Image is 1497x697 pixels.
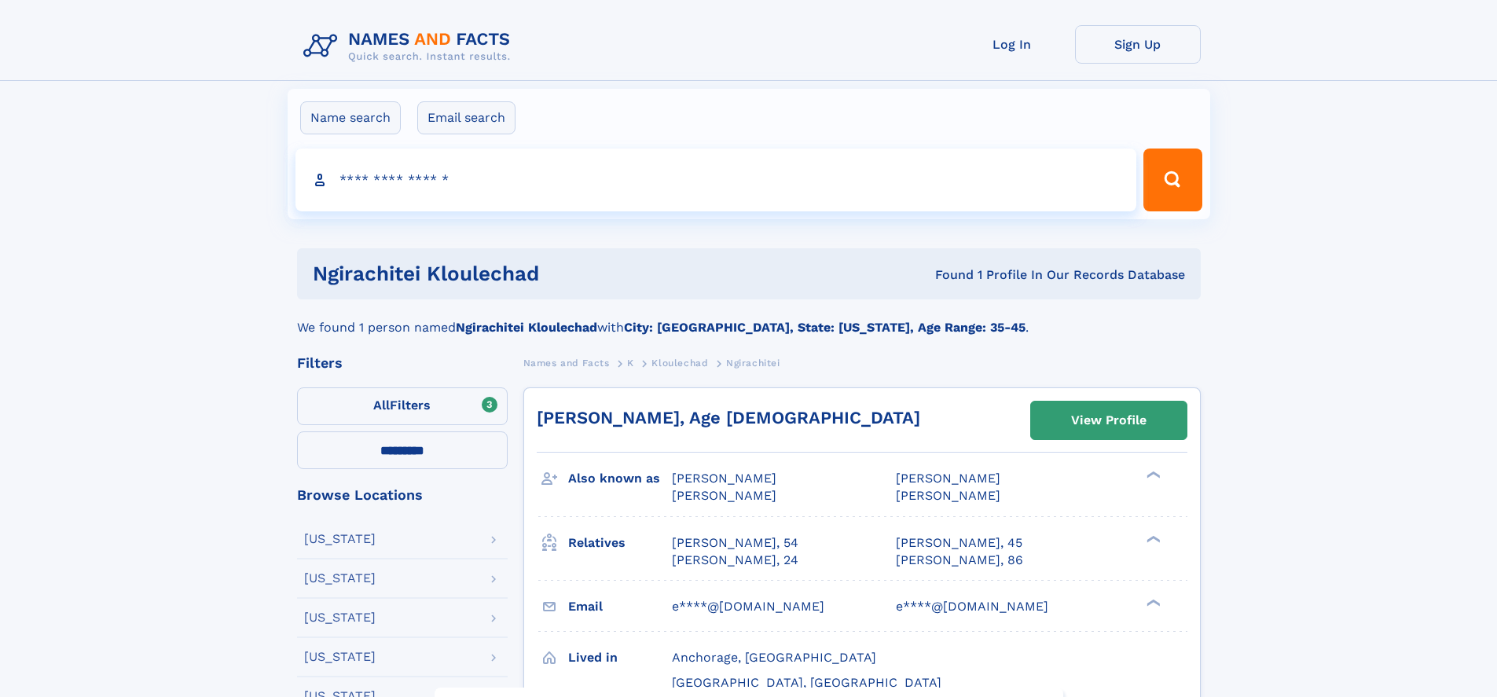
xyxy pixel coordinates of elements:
[627,358,634,369] span: K
[896,534,1022,552] a: [PERSON_NAME], 45
[1143,597,1161,607] div: ❯
[627,353,634,372] a: K
[304,651,376,663] div: [US_STATE]
[672,552,798,569] a: [PERSON_NAME], 24
[313,264,737,284] h1: Ngirachitei Kloulechad
[304,611,376,624] div: [US_STATE]
[949,25,1075,64] a: Log In
[672,534,798,552] a: [PERSON_NAME], 54
[651,353,708,372] a: Kloulechad
[896,471,1000,486] span: [PERSON_NAME]
[624,320,1026,335] b: City: [GEOGRAPHIC_DATA], State: [US_STATE], Age Range: 35-45
[297,488,508,502] div: Browse Locations
[737,266,1185,284] div: Found 1 Profile In Our Records Database
[537,408,920,427] a: [PERSON_NAME], Age [DEMOGRAPHIC_DATA]
[672,471,776,486] span: [PERSON_NAME]
[1143,470,1161,480] div: ❯
[672,650,876,665] span: Anchorage, [GEOGRAPHIC_DATA]
[297,25,523,68] img: Logo Names and Facts
[456,320,597,335] b: Ngirachitei Kloulechad
[672,488,776,503] span: [PERSON_NAME]
[726,358,780,369] span: Ngirachitei
[1143,534,1161,544] div: ❯
[568,465,672,492] h3: Also known as
[651,358,708,369] span: Kloulechad
[896,488,1000,503] span: [PERSON_NAME]
[417,101,516,134] label: Email search
[1075,25,1201,64] a: Sign Up
[295,149,1137,211] input: search input
[568,593,672,620] h3: Email
[373,398,390,413] span: All
[568,644,672,671] h3: Lived in
[1143,149,1202,211] button: Search Button
[1071,402,1147,438] div: View Profile
[672,675,941,690] span: [GEOGRAPHIC_DATA], [GEOGRAPHIC_DATA]
[297,299,1201,337] div: We found 1 person named with .
[300,101,401,134] label: Name search
[896,552,1023,569] a: [PERSON_NAME], 86
[297,387,508,425] label: Filters
[523,353,610,372] a: Names and Facts
[304,572,376,585] div: [US_STATE]
[1031,402,1187,439] a: View Profile
[297,356,508,370] div: Filters
[568,530,672,556] h3: Relatives
[304,533,376,545] div: [US_STATE]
